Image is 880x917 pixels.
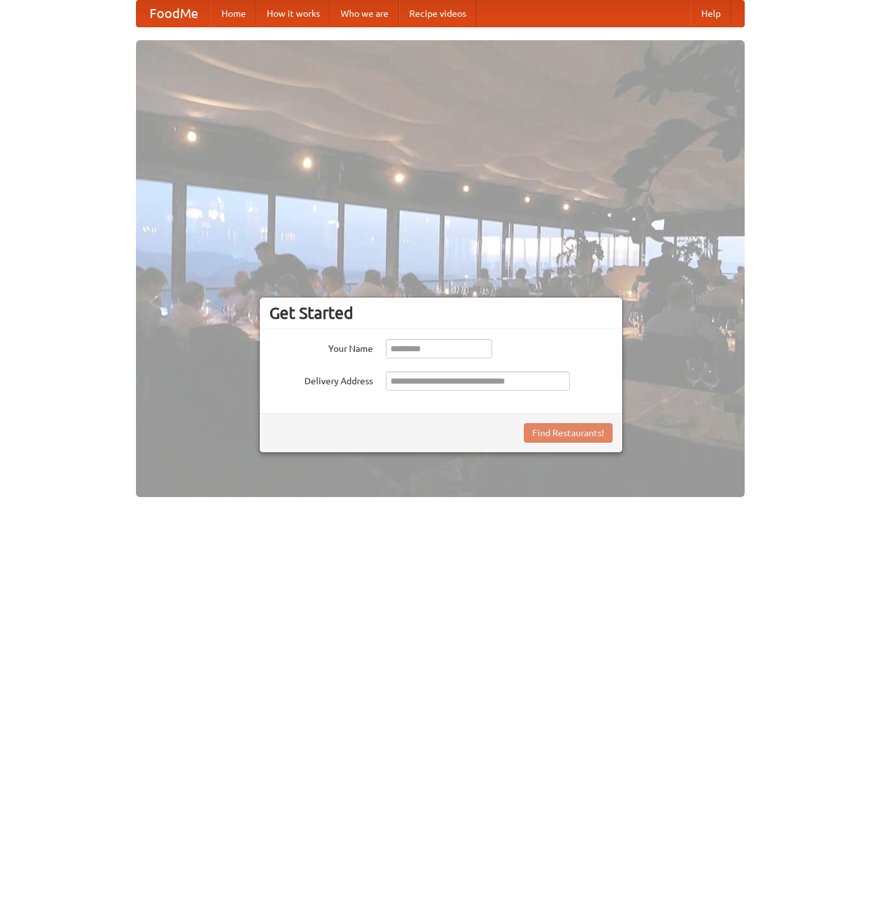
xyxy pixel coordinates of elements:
[691,1,731,27] a: Help
[330,1,399,27] a: Who we are
[256,1,330,27] a: How it works
[269,303,613,323] h3: Get Started
[211,1,256,27] a: Home
[269,339,373,355] label: Your Name
[137,1,211,27] a: FoodMe
[524,423,613,443] button: Find Restaurants!
[269,371,373,388] label: Delivery Address
[399,1,477,27] a: Recipe videos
